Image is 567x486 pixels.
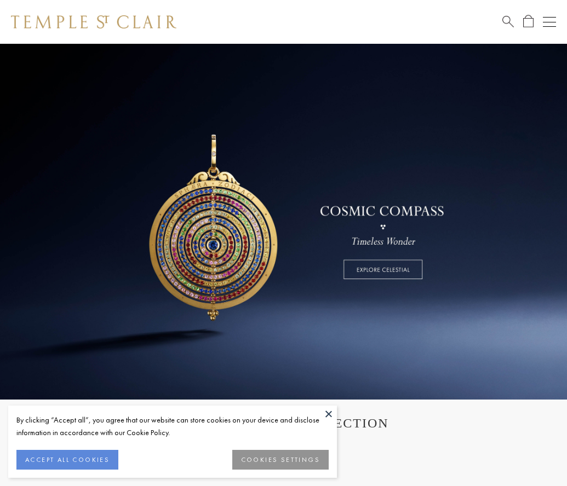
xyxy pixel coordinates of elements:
button: ACCEPT ALL COOKIES [16,450,118,470]
a: Open Shopping Bag [523,15,534,28]
button: COOKIES SETTINGS [232,450,329,470]
img: Temple St. Clair [11,15,176,28]
a: Search [502,15,514,28]
button: Open navigation [543,15,556,28]
div: By clicking “Accept all”, you agree that our website can store cookies on your device and disclos... [16,414,329,439]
